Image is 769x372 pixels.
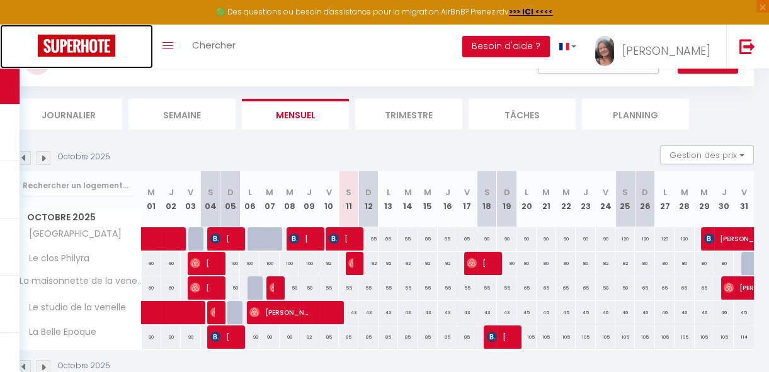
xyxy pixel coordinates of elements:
[655,325,675,349] div: 105
[556,252,576,275] div: 80
[18,252,93,266] span: Le clos Philyra
[438,325,457,349] div: 85
[438,171,457,227] th: 16
[188,186,193,198] abbr: V
[582,99,689,130] li: Planning
[596,301,615,324] div: 46
[695,301,714,324] div: 46
[675,227,694,251] div: 120
[358,171,378,227] th: 12
[438,252,457,275] div: 92
[142,252,161,275] div: 90
[576,301,595,324] div: 45
[635,252,654,275] div: 80
[142,171,161,227] th: 01
[642,186,648,198] abbr: D
[240,325,259,349] div: 98
[227,186,234,198] abbr: D
[576,171,595,227] th: 23
[525,186,528,198] abbr: L
[655,171,675,227] th: 27
[249,300,312,324] span: [PERSON_NAME]
[484,186,490,198] abbr: S
[457,276,477,300] div: 55
[183,25,245,69] a: Chercher
[595,36,614,67] img: ...
[635,325,654,349] div: 105
[260,171,280,227] th: 07
[695,252,714,275] div: 80
[418,252,438,275] div: 92
[556,276,576,300] div: 65
[398,325,418,349] div: 85
[635,171,654,227] th: 26
[497,276,516,300] div: 55
[596,171,615,227] th: 24
[418,301,438,324] div: 43
[734,171,754,227] th: 31
[418,325,438,349] div: 85
[299,252,319,275] div: 100
[537,301,556,324] div: 45
[38,35,115,57] img: Super Booking
[210,325,230,349] span: [PERSON_NAME]
[556,171,576,227] th: 22
[695,171,714,227] th: 29
[537,325,556,349] div: 105
[655,276,675,300] div: 65
[562,186,570,198] abbr: M
[319,171,339,227] th: 10
[365,186,372,198] abbr: D
[516,325,536,349] div: 105
[358,325,378,349] div: 85
[299,325,319,349] div: 92
[516,171,536,227] th: 20
[576,252,595,275] div: 80
[18,301,129,315] span: Le studio de la venelle
[504,186,510,198] abbr: D
[307,186,312,198] abbr: J
[339,276,358,300] div: 55
[339,325,358,349] div: 85
[714,325,734,349] div: 105
[438,227,457,251] div: 85
[438,301,457,324] div: 43
[128,99,236,130] li: Semaine
[462,36,550,57] button: Besoin d'aide ?
[398,252,418,275] div: 92
[181,325,200,349] div: 90
[270,276,275,300] span: Marine Leleu
[576,276,595,300] div: 65
[190,251,210,275] span: [PERSON_NAME]
[655,301,675,324] div: 46
[655,252,675,275] div: 80
[714,252,734,275] div: 80
[142,325,161,349] div: 90
[675,301,694,324] div: 46
[348,251,353,275] span: [PERSON_NAME]
[242,99,349,130] li: Mensuel
[147,186,155,198] abbr: M
[675,171,694,227] th: 28
[18,227,125,241] span: [GEOGRAPHIC_DATA]
[379,252,398,275] div: 92
[248,186,252,198] abbr: L
[355,99,462,130] li: Trimestre
[516,252,536,275] div: 80
[329,227,348,251] span: [PERSON_NAME]
[509,6,553,17] strong: >>> ICI <<<<
[289,227,309,251] span: [PERSON_NAME] [PERSON_NAME]
[201,171,220,227] th: 04
[497,252,516,275] div: 80
[319,325,339,349] div: 85
[675,325,694,349] div: 105
[556,301,576,324] div: 45
[477,227,497,251] div: 90
[635,276,654,300] div: 65
[142,276,161,300] div: 60
[457,301,477,324] div: 43
[497,301,516,324] div: 43
[714,171,734,227] th: 30
[516,227,536,251] div: 90
[695,325,714,349] div: 105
